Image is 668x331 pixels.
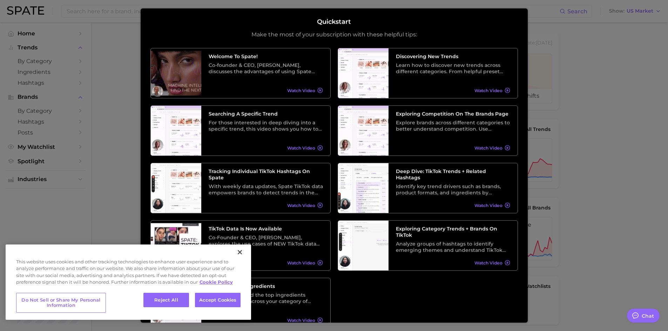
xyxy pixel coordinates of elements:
span: Watch Video [287,318,315,323]
a: Discovering New TrendsLearn how to discover new trends across different categories. From helpful ... [338,48,518,98]
span: Watch Video [287,145,315,151]
a: Searching A Specific TrendFor those interested in deep diving into a specific trend, this video s... [150,105,331,156]
span: Watch Video [287,88,315,93]
div: With weekly data updates, Spate TikTok data empowers brands to detect trends in the earliest stag... [209,183,323,196]
div: Co-founder & CEO, [PERSON_NAME], discusses the advantages of using Spate data as well as its vari... [209,62,323,75]
div: Co-Founder & CEO, [PERSON_NAME], explores the use cases of NEW TikTok data and its relationship w... [209,234,323,247]
h3: Discovering New Trends [396,53,510,60]
span: Watch Video [474,203,502,208]
div: Cookie banner [6,244,251,320]
h3: Exploring Competition on the Brands Page [396,111,510,117]
button: Reject All [143,293,189,308]
h2: Quickstart [317,18,351,26]
span: Watch Video [287,203,315,208]
a: Deep Dive: TikTok Trends + Related HashtagsIdentify key trend drivers such as brands, product for... [338,163,518,213]
a: Exploring Category Trends + Brands on TikTokAnalyze groups of hashtags to identify emerging theme... [338,220,518,271]
h3: Searching A Specific Trend [209,111,323,117]
h3: Deep Dive: TikTok Trends + Related Hashtags [396,168,510,181]
a: Welcome to Spate!Co-founder & CEO, [PERSON_NAME], discusses the advantages of using Spate data as... [150,48,331,98]
div: Learn how to discover new trends across different categories. From helpful preset filters to diff... [396,62,510,75]
button: Accept Cookies [195,293,241,308]
a: Tracking Individual TikTok Hashtags on SpateWith weekly data updates, Spate TikTok data empowers ... [150,163,331,213]
div: Explore brands across different categories to better understand competition. Use different preset... [396,119,510,132]
h3: Exploring Category Trends + Brands on TikTok [396,226,510,238]
div: For those interested in deep diving into a specific trend, this video shows you how to search tre... [209,119,323,132]
a: Exploring Competition on the Brands PageExplore brands across different categories to better unde... [338,105,518,156]
p: Make the most of your subscription with these helpful tips: [251,31,417,38]
button: Do Not Sell or Share My Personal Information [16,293,106,313]
h3: Tracking Individual TikTok Hashtags on Spate [209,168,323,181]
h3: Exploring Top Ingredients [209,283,323,289]
span: Watch Video [287,260,315,266]
span: Watch Video [474,145,502,151]
span: Watch Video [474,88,502,93]
a: More information about your privacy, opens in a new tab [200,279,233,285]
button: Close [232,244,248,260]
h3: TikTok data is now available [209,226,323,232]
h3: Welcome to Spate! [209,53,323,60]
span: Watch Video [474,260,502,266]
div: Learn how to find the top ingredients driving change across your category of choice. From broad c... [209,292,323,304]
a: TikTok data is now availableCo-Founder & CEO, [PERSON_NAME], explores the use cases of NEW TikTok... [150,220,331,271]
div: Identify key trend drivers such as brands, product formats, and ingredients by leveraging a categ... [396,183,510,196]
div: Privacy [6,244,251,320]
div: This website uses cookies and other tracking technologies to enhance user experience and to analy... [6,258,251,289]
div: Analyze groups of hashtags to identify emerging themes and understand TikTok trends at a higher l... [396,241,510,253]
